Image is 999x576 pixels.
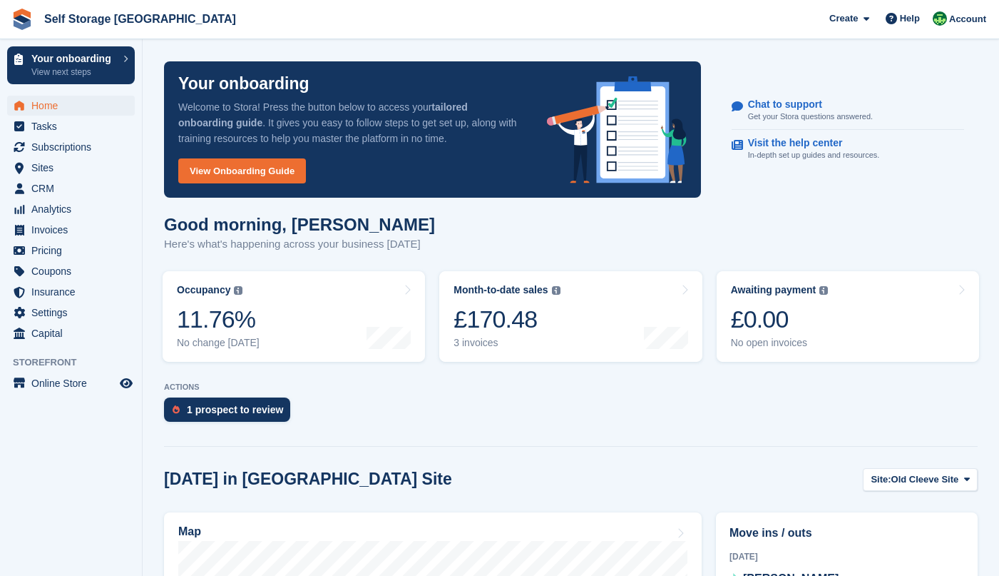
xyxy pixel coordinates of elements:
[819,286,828,295] img: icon-info-grey-7440780725fd019a000dd9b08b2336e03edf1995a4989e88bcd33f0948082b44.svg
[454,284,548,296] div: Month-to-date sales
[748,149,880,161] p: In-depth set up guides and resources.
[7,282,135,302] a: menu
[178,525,201,538] h2: Map
[731,337,829,349] div: No open invoices
[31,199,117,219] span: Analytics
[178,76,309,92] p: Your onboarding
[7,323,135,343] a: menu
[31,303,117,323] span: Settings
[731,305,829,334] div: £0.00
[748,111,873,123] p: Get your Stora questions answered.
[31,116,117,136] span: Tasks
[7,178,135,198] a: menu
[439,271,702,362] a: Month-to-date sales £170.48 3 invoices
[7,96,135,116] a: menu
[7,137,135,157] a: menu
[31,241,117,261] span: Pricing
[729,525,964,542] h2: Move ins / outs
[7,199,135,219] a: menu
[164,215,435,234] h1: Good morning, [PERSON_NAME]
[7,220,135,240] a: menu
[31,323,117,343] span: Capital
[729,550,964,563] div: [DATE]
[7,241,135,261] a: menu
[863,468,978,492] button: Site: Old Cleeve Site
[748,137,869,149] p: Visit the help center
[31,66,116,79] p: View next steps
[891,473,959,487] span: Old Cleeve Site
[31,158,117,178] span: Sites
[900,11,920,26] span: Help
[829,11,858,26] span: Create
[7,158,135,178] a: menu
[454,337,560,349] div: 3 invoices
[732,91,964,131] a: Chat to support Get your Stora questions answered.
[717,271,979,362] a: Awaiting payment £0.00 No open invoices
[164,398,297,429] a: 1 prospect to review
[39,7,242,31] a: Self Storage [GEOGRAPHIC_DATA]
[547,76,687,183] img: onboarding-info-6c161a55d2c0e0a8cae90662b2fe09162a5109e8cc188191df67fb4f79e88e88.svg
[748,98,861,111] p: Chat to support
[177,305,260,334] div: 11.76%
[164,236,435,253] p: Here's what's happening across your business [DATE]
[173,405,180,414] img: prospect-51fa495bee0391a8d652442698ab0144808aea92771e9ea1ae160a38d050c398.svg
[31,54,116,64] p: Your onboarding
[871,473,891,487] span: Site:
[933,11,947,26] img: Mackenzie Wells
[31,178,117,198] span: CRM
[31,282,117,302] span: Insurance
[177,337,260,349] div: No change [DATE]
[454,305,560,334] div: £170.48
[187,404,283,415] div: 1 prospect to review
[178,158,306,183] a: View Onboarding Guide
[732,130,964,168] a: Visit the help center In-depth set up guides and resources.
[552,286,560,295] img: icon-info-grey-7440780725fd019a000dd9b08b2336e03edf1995a4989e88bcd33f0948082b44.svg
[177,284,230,296] div: Occupancy
[234,286,242,295] img: icon-info-grey-7440780725fd019a000dd9b08b2336e03edf1995a4989e88bcd33f0948082b44.svg
[7,261,135,281] a: menu
[949,12,986,26] span: Account
[11,9,33,30] img: stora-icon-8386f47178a22dfd0bd8f6a31ec36ba5ce8667c1dd55bd0f319d3a0aa187defe.svg
[164,470,452,489] h2: [DATE] in [GEOGRAPHIC_DATA] Site
[731,284,816,296] div: Awaiting payment
[118,375,135,392] a: Preview store
[164,383,978,392] p: ACTIONS
[13,355,142,370] span: Storefront
[31,220,117,240] span: Invoices
[178,99,524,146] p: Welcome to Stora! Press the button below to access your . It gives you easy to follow steps to ge...
[31,137,117,157] span: Subscriptions
[163,271,425,362] a: Occupancy 11.76% No change [DATE]
[31,96,117,116] span: Home
[31,261,117,281] span: Coupons
[7,116,135,136] a: menu
[7,373,135,393] a: menu
[7,46,135,84] a: Your onboarding View next steps
[31,373,117,393] span: Online Store
[7,303,135,323] a: menu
